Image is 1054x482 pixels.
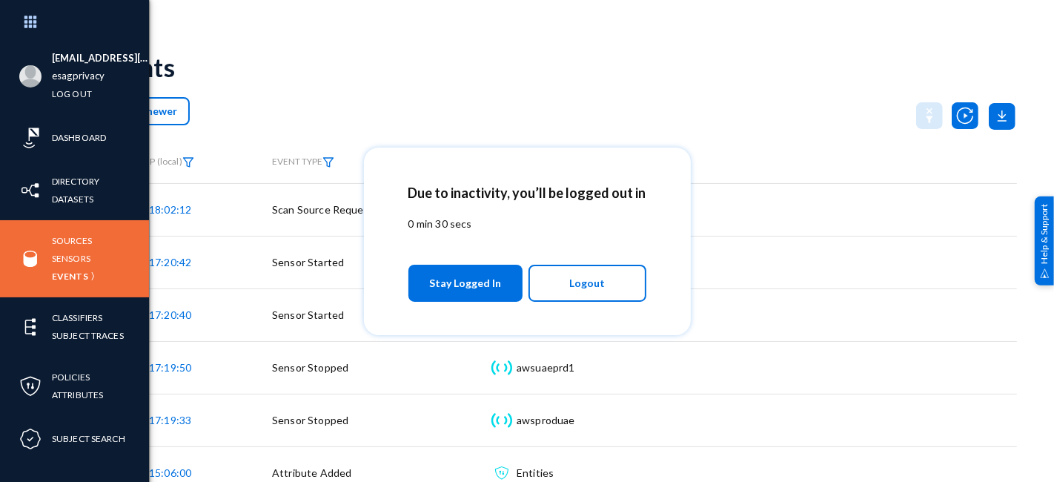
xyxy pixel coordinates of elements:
[408,265,523,302] button: Stay Logged In
[429,270,501,297] span: Stay Logged In
[569,271,605,296] span: Logout
[528,265,646,302] button: Logout
[408,216,646,231] p: 0 min 30 secs
[408,185,646,201] h2: Due to inactivity, you’ll be logged out in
